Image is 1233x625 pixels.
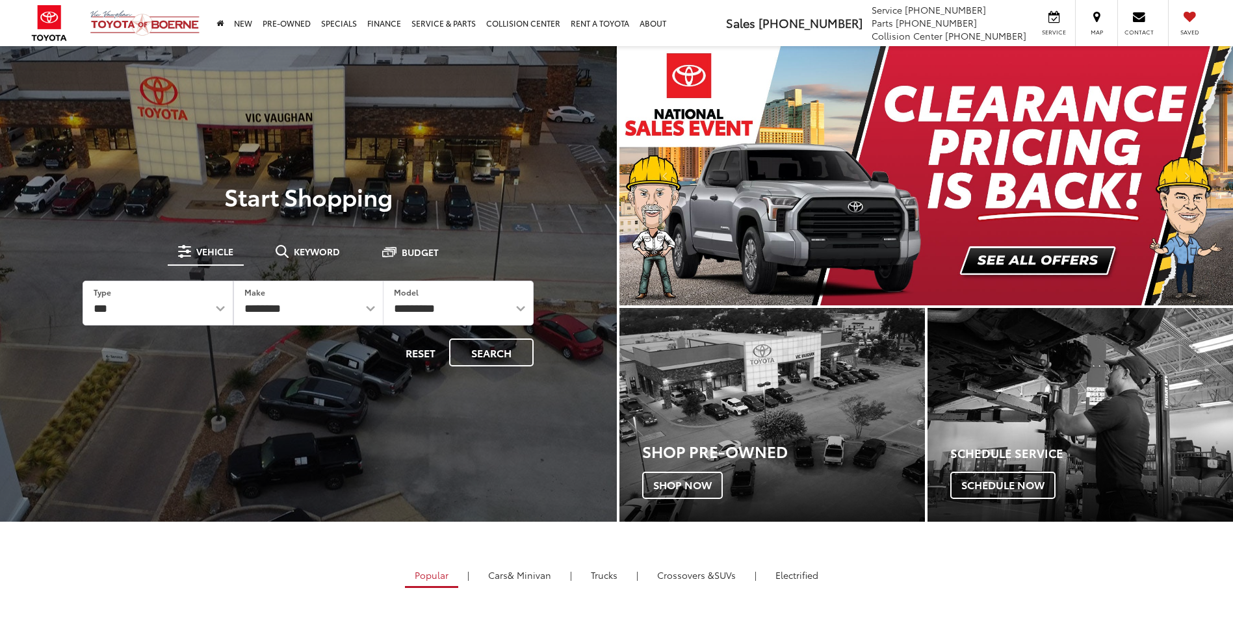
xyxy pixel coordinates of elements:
[1141,72,1233,279] button: Click to view next picture.
[55,183,562,209] p: Start Shopping
[642,472,723,499] span: Shop Now
[395,338,447,366] button: Reset
[619,72,712,279] button: Click to view previous picture.
[642,442,925,459] h3: Shop Pre-Owned
[872,16,893,29] span: Parts
[647,564,746,586] a: SUVs
[766,564,828,586] a: Electrified
[633,568,642,581] li: |
[581,564,627,586] a: Trucks
[402,248,439,257] span: Budget
[619,308,925,522] div: Toyota
[928,308,1233,522] div: Toyota
[751,568,760,581] li: |
[657,568,714,581] span: Crossovers &
[405,564,458,588] a: Popular
[90,10,200,36] img: Vic Vaughan Toyota of Boerne
[950,472,1056,499] span: Schedule Now
[619,308,925,522] a: Shop Pre-Owned Shop Now
[872,29,942,42] span: Collision Center
[508,568,551,581] span: & Minivan
[928,308,1233,522] a: Schedule Service Schedule Now
[945,29,1026,42] span: [PHONE_NUMBER]
[759,14,863,31] span: [PHONE_NUMBER]
[1124,28,1154,36] span: Contact
[872,3,902,16] span: Service
[896,16,977,29] span: [PHONE_NUMBER]
[950,447,1233,460] h4: Schedule Service
[449,338,534,366] button: Search
[244,287,265,298] label: Make
[1039,28,1069,36] span: Service
[1082,28,1111,36] span: Map
[1175,28,1204,36] span: Saved
[478,564,561,586] a: Cars
[464,568,473,581] li: |
[726,14,755,31] span: Sales
[394,287,419,298] label: Model
[94,287,111,298] label: Type
[905,3,986,16] span: [PHONE_NUMBER]
[567,568,575,581] li: |
[196,247,233,256] span: Vehicle
[294,247,340,256] span: Keyword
